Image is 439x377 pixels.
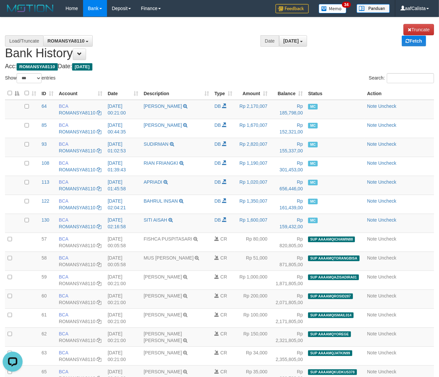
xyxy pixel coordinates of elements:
[42,350,47,355] span: 63
[105,119,141,138] td: [DATE] 00:44:35
[59,312,68,317] span: BCA
[270,157,306,176] td: Rp 301,453,00
[378,293,396,298] a: Uncheck
[5,35,43,47] div: Load/Truncate
[220,274,227,280] span: CR
[378,198,396,204] a: Uncheck
[308,104,318,109] span: Manually Checked by: aafMelona
[42,312,47,317] span: 61
[261,35,279,47] div: Date
[387,73,434,83] input: Search:
[42,217,49,223] span: 130
[367,122,377,128] a: Note
[235,100,270,119] td: Rp 2,170,007
[144,179,162,185] a: APRIADI
[270,346,306,365] td: Rp 2,355,805,00
[5,3,55,13] img: MOTION_logo.png
[48,38,85,44] span: ROMANSYA8110
[367,217,377,223] a: Note
[220,331,227,336] span: CR
[235,346,270,365] td: Rp 34,000
[308,331,351,337] span: SUP AAAAMQYOREGE
[105,195,141,214] td: [DATE] 02:04:21
[59,338,95,343] a: ROMANSYA8110
[59,350,68,355] span: BCA
[144,198,178,204] a: BAHRUL INSAN
[42,274,47,280] span: 59
[235,195,270,214] td: Rp 1,350,007
[235,289,270,308] td: Rp 200,000
[403,24,434,35] a: Truncate
[308,312,354,318] span: SUP AAAAMQISMAIL014
[59,141,68,147] span: BCA
[308,199,318,204] span: Manually Checked by: aafmnamm
[378,103,396,109] a: Uncheck
[43,35,93,47] button: ROMANSYA8110
[365,87,434,100] th: Action
[59,160,68,166] span: BCA
[59,224,95,229] a: ROMANSYA8110
[5,87,22,100] th: : activate to sort column descending
[42,255,47,261] span: 58
[235,233,270,252] td: Rp 80,000
[42,236,47,242] span: 57
[56,87,105,100] th: Account: activate to sort column ascending
[59,179,68,185] span: BCA
[59,122,68,128] span: BCA
[367,312,377,317] a: Note
[308,237,355,242] span: SUP AAAAMQICHAWIN88
[220,369,227,374] span: CR
[378,122,396,128] a: Uncheck
[279,35,307,47] button: [DATE]
[367,103,377,109] a: Note
[235,176,270,195] td: Rp 1,020,007
[105,176,141,195] td: [DATE] 01:45:58
[270,138,306,157] td: Rp 155,337,00
[105,308,141,327] td: [DATE] 00:21:00
[97,281,101,286] a: Copy ROMANSYA8110 to clipboard
[308,161,318,166] span: Manually Checked by: aafMelona
[97,129,101,134] a: Copy ROMANSYA8110 to clipboard
[105,327,141,346] td: [DATE] 00:21:00
[144,350,182,355] a: [PERSON_NAME]
[144,160,178,166] a: RIAN FRIANGKI
[220,293,227,298] span: CR
[17,63,58,71] span: ROMANSYA8110
[42,293,47,298] span: 60
[378,350,396,355] a: Uncheck
[59,369,68,374] span: BCA
[59,243,95,248] a: ROMANSYA8110
[308,350,352,356] span: SUP AAAAMQJATKIN99
[105,271,141,289] td: [DATE] 00:21:00
[235,87,270,100] th: Amount: activate to sort column ascending
[105,214,141,233] td: [DATE] 02:16:58
[367,350,377,355] a: Note
[97,338,101,343] a: Copy ROMANSYA8110 to clipboard
[42,369,47,374] span: 65
[367,179,377,185] a: Note
[378,236,396,242] a: Uncheck
[144,122,182,128] a: [PERSON_NAME]
[97,262,101,267] a: Copy ROMANSYA8110 to clipboard
[378,179,396,185] a: Uncheck
[105,252,141,271] td: [DATE] 00:05:58
[42,122,47,128] span: 85
[144,331,182,343] a: [PERSON_NAME] [PERSON_NAME]
[72,63,92,71] span: [DATE]
[270,195,306,214] td: Rp 161,439,00
[270,271,306,289] td: Rp 1,871,805,00
[378,160,396,166] a: Uncheck
[59,110,95,115] a: ROMANSYA8110
[367,255,377,261] a: Note
[5,24,434,60] h1: Bank History
[144,293,182,298] a: [PERSON_NAME]
[220,312,227,317] span: CR
[270,100,306,119] td: Rp 185,798,00
[270,119,306,138] td: Rp 152,321,00
[367,369,377,374] a: Note
[59,198,68,204] span: BCA
[214,217,221,223] span: DB
[378,217,396,223] a: Uncheck
[214,122,221,128] span: DB
[275,4,309,13] img: Feedback.jpg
